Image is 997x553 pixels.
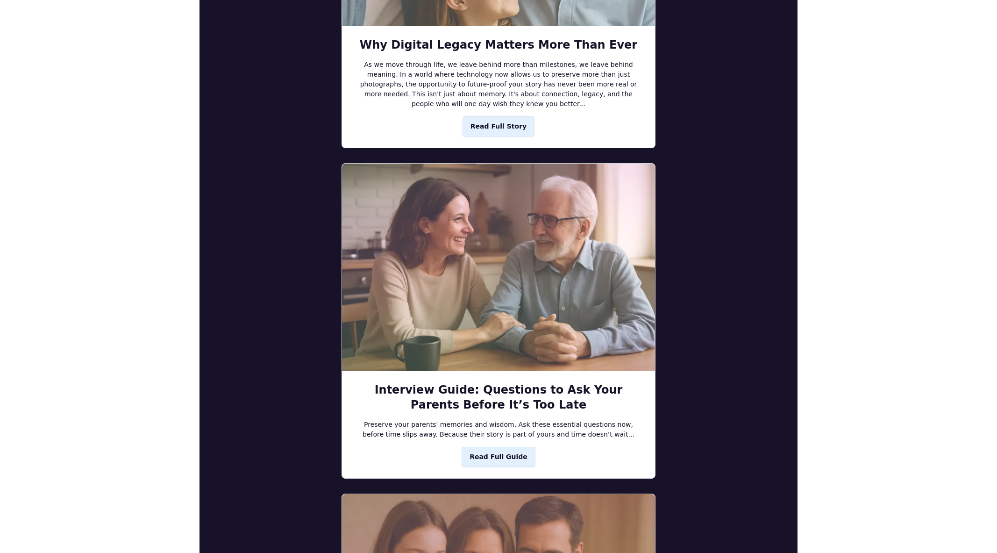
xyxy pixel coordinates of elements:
[470,452,527,462] span: Read Full Guide
[342,164,655,371] img: A middle-aged woman and her elderly mother sitting at a kitchen table, smiling warmly during a he...
[353,382,644,412] h3: Interview Guide: Questions to Ask Your Parents Before It’s Too Late
[470,122,527,131] span: Read Full Story
[353,60,644,109] p: As we move through life, we leave behind more than milestones, we leave behind meaning. In a worl...
[353,420,644,439] p: Preserve your parents' memories and wisdom. Ask these essential questions now, before time slips ...
[463,116,534,136] a: Why Digital Legacy Matters
[360,37,637,52] h3: Why Digital Legacy Matters More Than Ever
[462,447,535,467] a: A heartfelt guide to recording your parents' stories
